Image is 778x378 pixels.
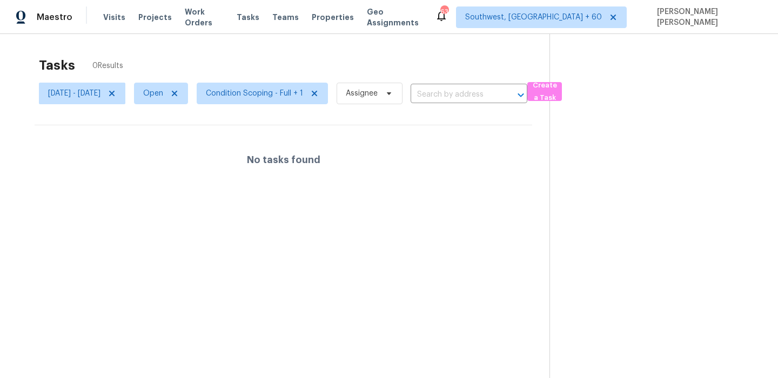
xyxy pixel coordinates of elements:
span: Condition Scoping - Full + 1 [206,88,303,99]
span: Work Orders [185,6,224,28]
span: Southwest, [GEOGRAPHIC_DATA] + 60 [465,12,602,23]
span: Teams [272,12,299,23]
span: Maestro [37,12,72,23]
div: 634 [440,6,448,17]
span: Create a Task [533,79,556,104]
span: [DATE] - [DATE] [48,88,100,99]
button: Create a Task [527,82,562,101]
button: Open [513,87,528,103]
span: Visits [103,12,125,23]
span: Projects [138,12,172,23]
h4: No tasks found [247,154,320,165]
span: 0 Results [92,60,123,71]
span: Properties [312,12,354,23]
span: Assignee [346,88,378,99]
input: Search by address [411,86,497,103]
span: Geo Assignments [367,6,422,28]
span: Open [143,88,163,99]
span: [PERSON_NAME] [PERSON_NAME] [653,6,762,28]
span: Tasks [237,13,259,21]
h2: Tasks [39,60,75,71]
